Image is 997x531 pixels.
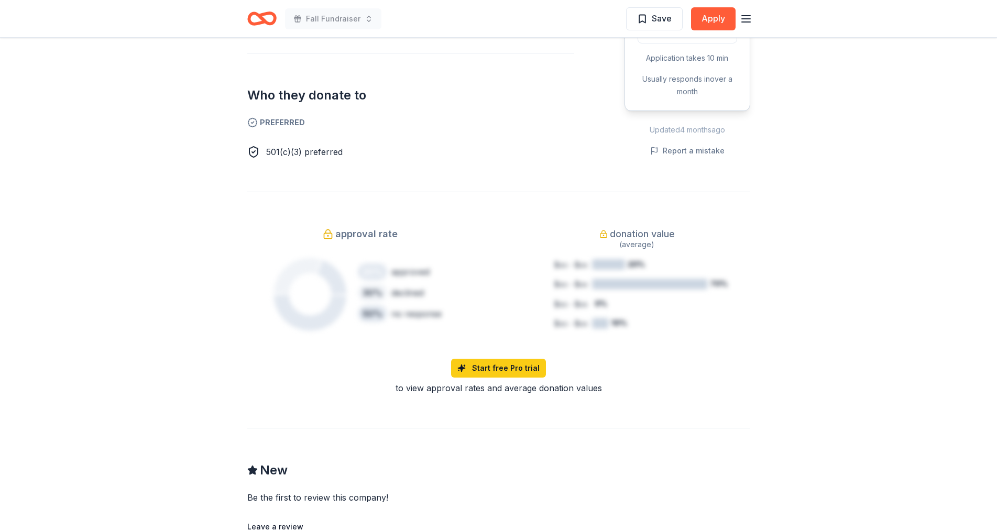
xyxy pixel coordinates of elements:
tspan: 0% [595,299,607,308]
tspan: $xx - $xx [554,280,588,289]
span: Preferred [247,116,574,129]
span: approval rate [335,226,398,242]
tspan: 20% [628,260,645,269]
tspan: 70% [710,279,727,288]
tspan: $xx - $xx [554,319,588,328]
div: Application takes 10 min [638,52,737,64]
div: Usually responds in over a month [638,73,737,98]
a: Start free Pro trial [451,359,546,378]
span: Save [652,12,672,25]
div: Be the first to review this company! [247,491,516,504]
span: donation value [610,226,675,242]
h2: Who they donate to [247,87,574,104]
tspan: 10% [611,318,627,327]
div: declined [391,286,424,299]
button: Save [626,7,683,30]
div: (average) [524,238,750,251]
span: 501(c)(3) preferred [266,147,343,157]
div: to view approval rates and average donation values [247,382,750,394]
div: no response [391,307,442,320]
div: 50 % [358,305,387,322]
tspan: $xx - $xx [554,300,588,308]
span: Fall Fundraiser [306,13,360,25]
a: Home [247,6,277,31]
div: Updated 4 months ago [625,124,750,136]
button: Report a mistake [650,145,725,157]
div: approved [391,265,430,278]
button: Fall Fundraiser [285,8,381,29]
div: 30 % [358,284,387,301]
button: Apply [691,7,736,30]
span: New [260,462,288,479]
tspan: $xx - $xx [554,260,588,269]
div: 20 % [358,263,387,280]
